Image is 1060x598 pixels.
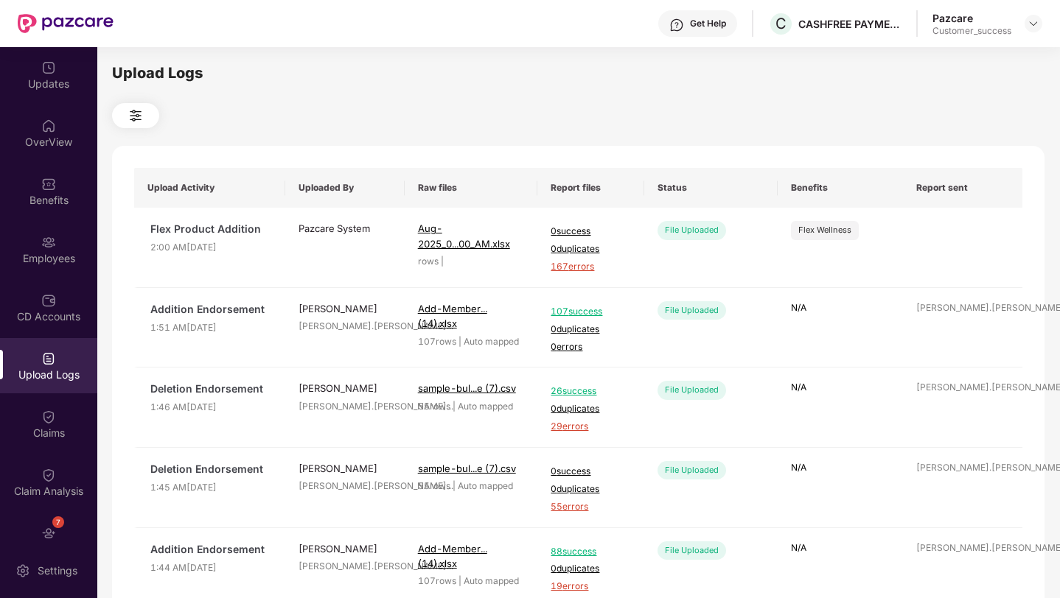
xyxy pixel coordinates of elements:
div: Upload Logs [112,62,1045,85]
span: 88 success [551,545,631,559]
span: 107 rows [418,575,456,586]
span: Aug-2025_0...00_AM.xlsx [418,222,510,249]
img: svg+xml;base64,PHN2ZyBpZD0iQ2xhaW0iIHhtbG5zPSJodHRwOi8vd3d3LnczLm9yZy8yMDAwL3N2ZyIgd2lkdGg9IjIwIi... [41,468,56,482]
img: New Pazcare Logo [18,14,114,33]
div: [PERSON_NAME].[PERSON_NAME] [916,301,1009,315]
th: Report sent [903,168,1022,208]
th: Status [644,168,778,208]
span: sample-bul...e (7).csv [418,462,516,474]
div: Customer_success [932,25,1011,37]
img: svg+xml;base64,PHN2ZyBpZD0iSG9tZSIgeG1sbnM9Imh0dHA6Ly93d3cudzMub3JnLzIwMDAvc3ZnIiB3aWR0aD0iMjAiIG... [41,119,56,133]
span: 2:00 AM[DATE] [150,241,272,255]
span: Auto mapped [464,336,519,347]
span: Deletion Endorsement [150,381,272,397]
img: svg+xml;base64,PHN2ZyBpZD0iRHJvcGRvd24tMzJ4MzIiIHhtbG5zPSJodHRwOi8vd3d3LnczLm9yZy8yMDAwL3N2ZyIgd2... [1028,18,1039,29]
span: Add-Member... (14).xlsx [418,303,487,329]
p: N/A [791,461,890,475]
span: 107 rows [418,336,456,347]
span: | [458,575,461,586]
span: 1:44 AM[DATE] [150,561,272,575]
div: [PERSON_NAME].[PERSON_NAME] [916,461,1009,475]
span: | [441,256,444,267]
div: [PERSON_NAME].[PERSON_NAME] [916,541,1009,555]
img: svg+xml;base64,PHN2ZyBpZD0iSGVscC0zMngzMiIgeG1sbnM9Imh0dHA6Ly93d3cudzMub3JnLzIwMDAvc3ZnIiB3aWR0aD... [669,18,684,32]
span: 1:45 AM[DATE] [150,481,272,495]
img: svg+xml;base64,PHN2ZyBpZD0iQ2xhaW0iIHhtbG5zPSJodHRwOi8vd3d3LnczLm9yZy8yMDAwL3N2ZyIgd2lkdGg9IjIwIi... [41,409,56,424]
span: 0 duplicates [551,402,631,416]
div: [PERSON_NAME].[PERSON_NAME] [299,400,391,414]
div: Pazcare System [299,221,391,236]
div: Get Help [690,18,726,29]
span: Addition Endorsement [150,541,272,557]
p: N/A [791,301,890,315]
span: 0 duplicates [551,242,631,256]
img: svg+xml;base64,PHN2ZyBpZD0iVXBkYXRlZCIgeG1sbnM9Imh0dHA6Ly93d3cudzMub3JnLzIwMDAvc3ZnIiB3aWR0aD0iMj... [41,60,56,75]
div: [PERSON_NAME] [299,301,391,316]
div: [PERSON_NAME] [299,541,391,556]
div: File Uploaded [658,221,726,239]
span: 0 duplicates [551,323,631,337]
th: Uploaded By [285,168,405,208]
span: | [453,401,456,412]
div: File Uploaded [658,461,726,479]
span: Deletion Endorsement [150,461,272,477]
th: Benefits [778,168,903,208]
div: Settings [33,563,82,578]
div: File Uploaded [658,301,726,320]
div: File Uploaded [658,541,726,560]
span: C [775,15,787,32]
div: CASHFREE PAYMENTS INDIA PVT. LTD. [798,17,902,31]
span: Add-Member... (14).xlsx [418,543,487,569]
div: [PERSON_NAME].[PERSON_NAME] [299,560,391,574]
p: N/A [791,381,890,395]
div: 7 [52,516,64,528]
span: 0 success [551,465,631,479]
span: 0 duplicates [551,562,631,576]
p: N/A [791,541,890,555]
div: Pazcare [932,11,1011,25]
span: 1:51 AM[DATE] [150,321,272,335]
span: 0 errors [551,340,631,354]
img: svg+xml;base64,PHN2ZyBpZD0iRW5kb3JzZW1lbnRzIiB4bWxucz0iaHR0cDovL3d3dy53My5vcmcvMjAwMC9zdmciIHdpZH... [41,526,56,541]
span: Auto mapped [458,401,513,412]
span: | [453,480,456,491]
img: svg+xml;base64,PHN2ZyB4bWxucz0iaHR0cDovL3d3dy53My5vcmcvMjAwMC9zdmciIHdpZHRoPSIyNCIgaGVpZ2h0PSIyNC... [127,107,144,124]
span: Auto mapped [464,575,519,586]
span: Auto mapped [458,480,513,491]
div: [PERSON_NAME].[PERSON_NAME] [916,381,1009,395]
span: 0 success [551,225,631,239]
span: 26 success [551,384,631,398]
div: File Uploaded [658,381,726,399]
div: [PERSON_NAME].[PERSON_NAME] [299,479,391,493]
span: 55 rows [418,480,450,491]
span: | [458,336,461,347]
span: Flex Product Addition [150,221,272,237]
span: 0 duplicates [551,482,631,496]
th: Upload Activity [134,168,285,208]
span: 55 errors [551,500,631,514]
img: svg+xml;base64,PHN2ZyBpZD0iVXBsb2FkX0xvZ3MiIGRhdGEtbmFtZT0iVXBsb2FkIExvZ3MiIHhtbG5zPSJodHRwOi8vd3... [41,351,56,366]
th: Report files [537,168,644,208]
span: 167 errors [551,260,631,274]
span: Addition Endorsement [150,301,272,317]
span: rows [418,256,439,267]
span: 29 errors [551,420,631,434]
img: svg+xml;base64,PHN2ZyBpZD0iU2V0dGluZy0yMHgyMCIgeG1sbnM9Imh0dHA6Ly93d3cudzMub3JnLzIwMDAvc3ZnIiB3aW... [15,563,30,578]
img: svg+xml;base64,PHN2ZyBpZD0iQmVuZWZpdHMiIHhtbG5zPSJodHRwOi8vd3d3LnczLm9yZy8yMDAwL3N2ZyIgd2lkdGg9Ij... [41,177,56,191]
img: svg+xml;base64,PHN2ZyBpZD0iQ0RfQWNjb3VudHMiIGRhdGEtbmFtZT0iQ0QgQWNjb3VudHMiIHhtbG5zPSJodHRwOi8vd3... [41,293,56,308]
div: [PERSON_NAME] [299,461,391,476]
div: [PERSON_NAME] [299,381,391,395]
img: svg+xml;base64,PHN2ZyBpZD0iRW1wbG95ZWVzIiB4bWxucz0iaHR0cDovL3d3dy53My5vcmcvMjAwMC9zdmciIHdpZHRoPS... [41,235,56,250]
div: Flex Wellness [798,224,851,236]
span: 55 rows [418,401,450,412]
span: 1:46 AM[DATE] [150,401,272,415]
div: [PERSON_NAME].[PERSON_NAME] [299,320,391,334]
th: Raw files [405,168,538,208]
span: 107 success [551,305,631,319]
span: 19 errors [551,580,631,594]
span: sample-bul...e (7).csv [418,382,516,394]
